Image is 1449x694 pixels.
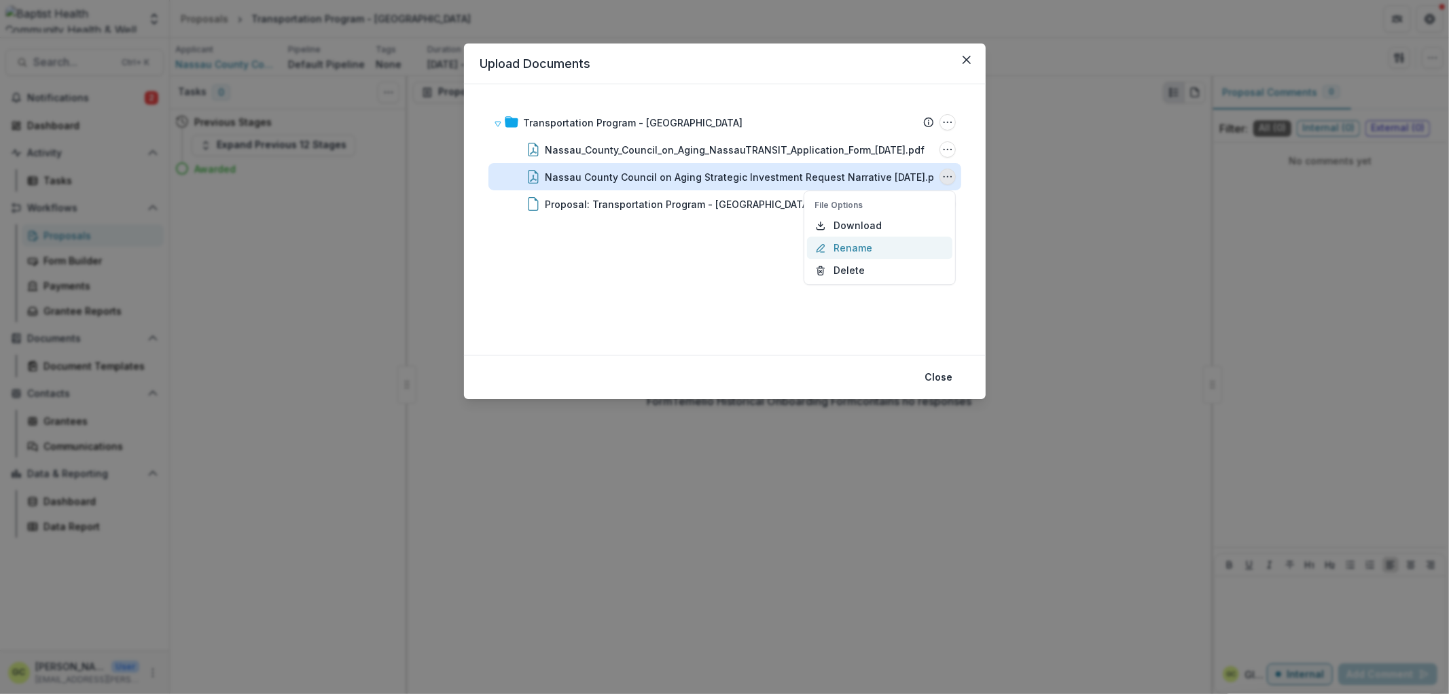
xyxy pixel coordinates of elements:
div: Proposal: Transportation Program - [GEOGRAPHIC_DATA] [545,197,812,211]
button: Close [956,49,978,71]
button: Close [917,366,961,388]
div: Transportation Program - [GEOGRAPHIC_DATA] [524,116,743,130]
button: Nassau County Council on Aging Strategic Investment Request Narrative August 2016.pdf Options [940,169,956,185]
button: Nassau_County_Council_on_Aging_NassauTRANSIT_Application_Form_08.25.2016.pdf Options [940,141,956,158]
header: Upload Documents [464,44,986,84]
div: Nassau County Council on Aging Strategic Investment Request Narrative [DATE].pdfNassau County Cou... [488,163,961,190]
p: File Options [815,199,944,211]
div: Nassau_County_Council_on_Aging_NassauTRANSIT_Application_Form_[DATE].pdf [545,143,925,157]
div: Nassau_County_Council_on_Aging_NassauTRANSIT_Application_Form_[DATE].pdfNassau_County_Council_on_... [488,136,961,163]
div: Nassau County Council on Aging Strategic Investment Request Narrative [DATE].pdf [545,170,945,184]
div: Proposal: Transportation Program - [GEOGRAPHIC_DATA]Proposal: Transportation Program - NassauTRAN... [488,190,961,218]
div: Transportation Program - [GEOGRAPHIC_DATA]Transportation Program - NassauTRANSIT Options [488,109,961,136]
button: Transportation Program - NassauTRANSIT Options [940,114,956,131]
div: Transportation Program - [GEOGRAPHIC_DATA]Transportation Program - NassauTRANSIT OptionsNassau_Co... [488,109,961,218]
